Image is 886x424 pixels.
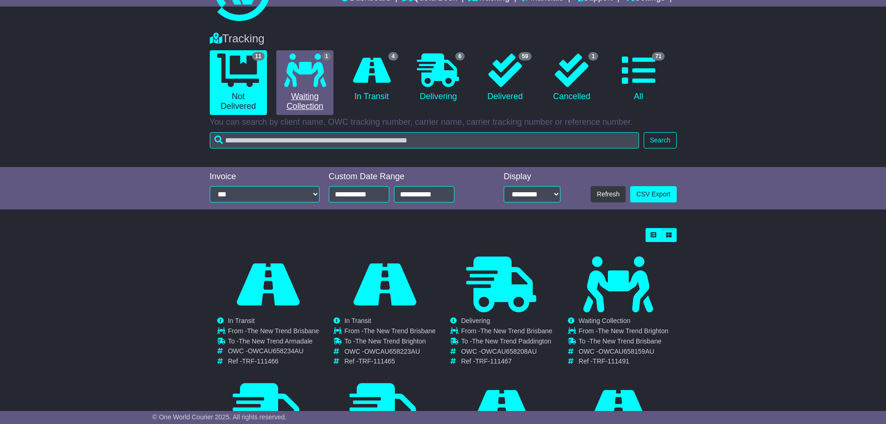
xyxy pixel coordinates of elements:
span: The New Trend Paddington [472,337,551,345]
td: OWC - [344,348,435,358]
span: TRF-111465 [359,357,395,365]
td: Ref - [579,357,668,365]
span: In Transit [344,317,371,324]
span: TRF-111466 [242,357,279,365]
td: From - [227,327,319,337]
div: Tracking [205,32,681,46]
span: 71 [652,52,665,61]
a: 1 Cancelled [543,50,600,105]
span: 59 [519,52,531,61]
span: Waiting Collection [579,317,631,324]
span: TRF-111467 [475,357,512,365]
td: Ref - [461,357,552,365]
a: CSV Export [630,186,676,202]
button: Search [644,132,676,148]
td: To - [227,337,319,348]
span: OWCAU658223AU [364,348,420,355]
a: 1 Waiting Collection [276,50,333,115]
a: 6 Delivering [410,50,467,105]
td: OWC - [461,348,552,358]
td: From - [461,327,552,337]
div: Invoice [210,172,320,182]
td: OWC - [227,348,319,358]
td: Ref - [344,357,435,365]
span: © One World Courier 2025. All rights reserved. [153,413,287,421]
a: 71 All [610,50,667,105]
span: 4 [388,52,398,61]
p: You can search by client name, OWC tracking number, carrier name, carrier tracking number or refe... [210,117,677,128]
span: 1 [322,52,332,61]
td: Ref - [227,357,319,365]
span: The New Trend Brisbane [589,337,661,345]
span: 11 [252,52,265,61]
span: 6 [455,52,465,61]
td: From - [344,327,435,337]
span: In Transit [227,317,254,324]
span: The New Trend Armadale [239,337,313,345]
span: The New Trend Brisbane [480,327,553,335]
span: OWCAU658234AU [247,348,303,355]
span: The New Trend Brighton [355,337,426,345]
span: OWCAU658208AU [481,348,537,355]
a: 4 In Transit [343,50,400,105]
span: The New Trend Brisbane [247,327,319,335]
td: To - [579,337,668,348]
a: 11 Not Delivered [210,50,267,115]
span: The New Trend Brisbane [364,327,436,335]
span: The New Trend Brighton [598,327,668,335]
div: Display [504,172,560,182]
span: TRF-111491 [593,357,629,365]
span: Delivering [461,317,490,324]
button: Refresh [591,186,626,202]
span: OWCAU658159AU [599,348,654,355]
td: OWC - [579,348,668,358]
a: 59 Delivered [476,50,533,105]
td: From - [579,327,668,337]
span: 1 [588,52,598,61]
td: To - [344,337,435,348]
td: To - [461,337,552,348]
div: Custom Date Range [329,172,478,182]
